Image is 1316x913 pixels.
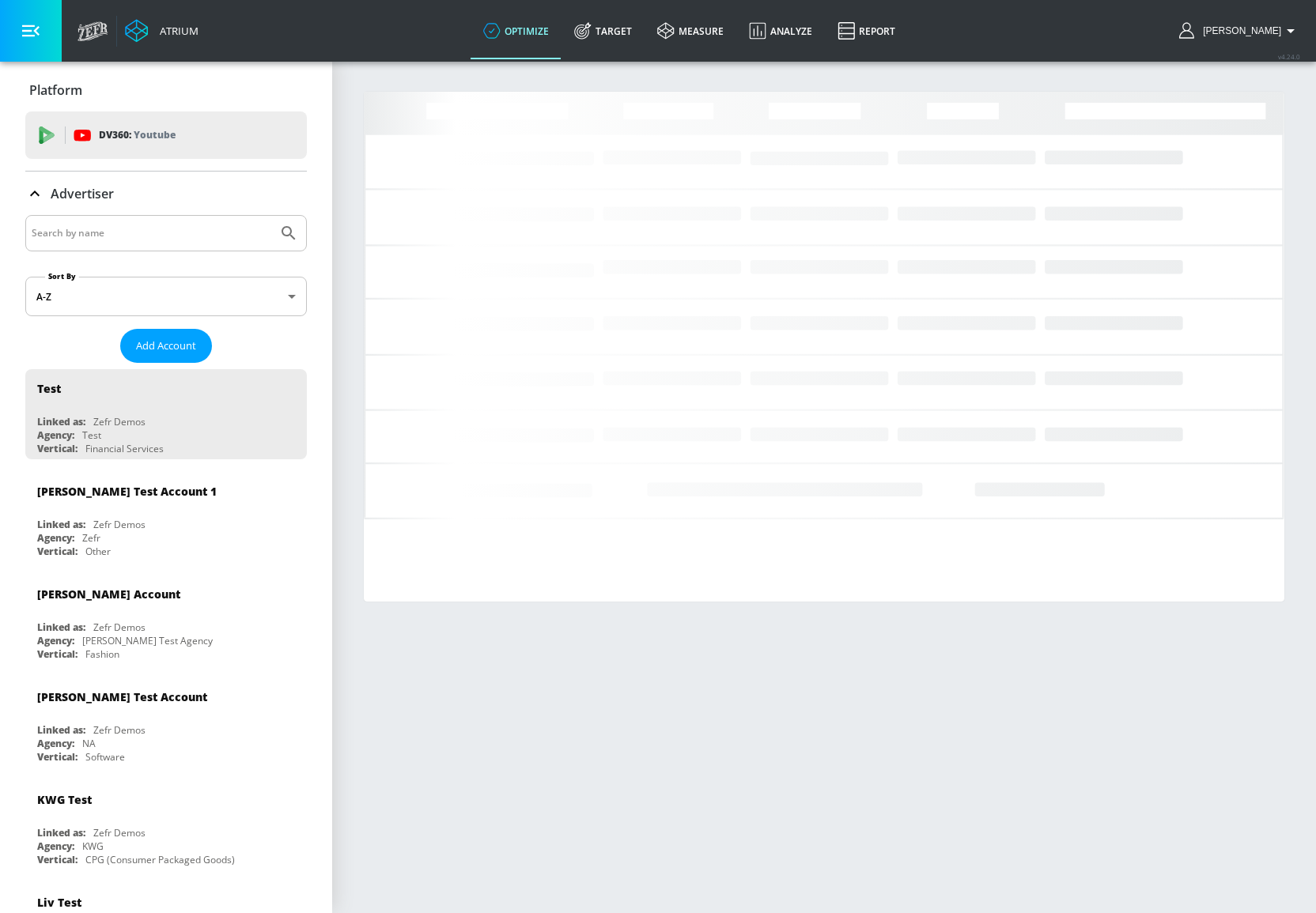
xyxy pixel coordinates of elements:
div: Fashion [85,647,119,661]
div: Linked as: [37,518,85,531]
span: login as: justin.nim@zefr.com [1197,25,1281,36]
div: Zefr Demos [93,723,146,737]
button: [PERSON_NAME] [1179,21,1300,40]
div: Agency: [37,428,74,442]
div: Test [82,428,101,442]
p: DV360: [99,126,176,144]
label: Sort By [45,271,79,281]
div: [PERSON_NAME] Test Agency [82,634,213,647]
div: CPG (Consumer Packaged Goods) [85,853,235,866]
div: Software [85,750,125,764]
div: KWG [82,839,104,853]
div: Vertical: [37,442,78,455]
div: Zefr Demos [93,415,146,428]
div: KWG TestLinked as:Zefr DemosAgency:KWGVertical:CPG (Consumer Packaged Goods) [25,780,307,870]
div: Linked as: [37,415,85,428]
div: Vertical: [37,545,78,558]
span: v 4.24.0 [1278,52,1300,61]
div: [PERSON_NAME] Account [37,587,180,602]
div: Platform [25,68,307,112]
div: NA [82,737,96,750]
div: Atrium [153,24,199,38]
div: [PERSON_NAME] Test Account 1Linked as:Zefr DemosAgency:ZefrVertical:Other [25,472,307,562]
input: Search by name [32,223,271,243]
div: Linked as: [37,621,85,634]
div: Vertical: [37,750,78,764]
a: optimize [471,2,562,59]
span: Add Account [136,337,196,355]
div: Zefr Demos [93,826,146,839]
p: Platform [29,81,82,99]
div: Agency: [37,839,74,853]
div: KWG Test [37,792,92,807]
div: Zefr Demos [93,621,146,634]
div: Zefr [82,531,100,545]
p: Advertiser [51,185,114,202]
p: Youtube [134,126,176,143]
div: Test [37,381,61,396]
div: Zefr Demos [93,518,146,531]
a: measure [645,2,736,59]
div: Advertiser [25,172,307,216]
div: DV360: Youtube [25,111,307,159]
button: Add Account [120,329,212,363]
div: Vertical: [37,853,78,866]
div: Linked as: [37,723,85,737]
div: Vertical: [37,647,78,661]
a: Report [825,2,908,59]
div: Agency: [37,737,74,750]
div: [PERSON_NAME] Test Account [37,689,207,704]
a: Target [562,2,645,59]
div: Liv Test [37,895,81,910]
div: TestLinked as:Zefr DemosAgency:TestVertical:Financial Services [25,369,307,459]
div: Linked as: [37,826,85,839]
div: Other [85,545,111,558]
div: [PERSON_NAME] AccountLinked as:Zefr DemosAgency:[PERSON_NAME] Test AgencyVertical:Fashion [25,575,307,665]
div: [PERSON_NAME] Test AccountLinked as:Zefr DemosAgency:NAVertical:Software [25,677,307,768]
a: Atrium [125,19,199,43]
div: A-Z [25,277,307,316]
div: [PERSON_NAME] Test Account 1 [37,484,217,499]
div: Agency: [37,634,74,647]
div: Agency: [37,531,74,545]
div: Financial Services [85,442,164,455]
a: Analyze [736,2,825,59]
